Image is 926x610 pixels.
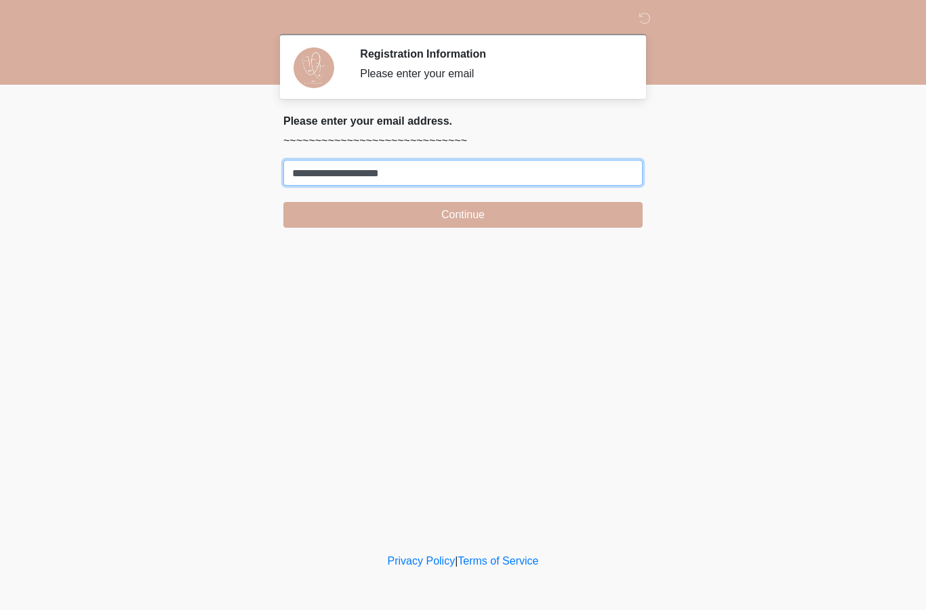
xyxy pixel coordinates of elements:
[360,66,622,82] div: Please enter your email
[270,10,287,27] img: DM Studio Logo
[283,202,643,228] button: Continue
[360,47,622,60] h2: Registration Information
[283,115,643,127] h2: Please enter your email address.
[294,47,334,88] img: Agent Avatar
[455,555,458,567] a: |
[458,555,538,567] a: Terms of Service
[388,555,456,567] a: Privacy Policy
[283,133,643,149] p: ~~~~~~~~~~~~~~~~~~~~~~~~~~~~~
